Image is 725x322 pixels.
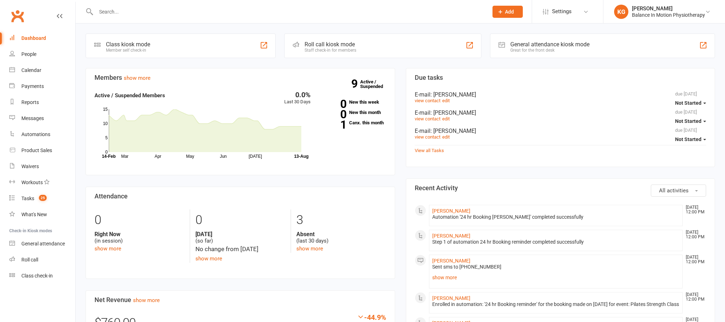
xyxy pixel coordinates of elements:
button: Not Started [675,133,706,146]
div: General attendance kiosk mode [510,41,589,48]
div: Roll call [21,257,38,263]
span: : [PERSON_NAME] [430,128,476,134]
a: [PERSON_NAME] [432,258,470,264]
a: show more [195,255,222,262]
strong: 0 [321,109,346,120]
strong: Active / Suspended Members [95,92,165,99]
a: What's New [9,207,75,223]
div: -44.9% [357,313,386,321]
a: 0New this week [321,100,386,104]
strong: 0 [321,99,346,109]
div: KG [614,5,628,19]
span: Sent sms to [PHONE_NUMBER] [432,264,501,270]
a: view contact [415,116,440,121]
h3: Recent Activity [415,185,706,192]
a: General attendance kiosk mode [9,236,75,252]
a: People [9,46,75,62]
div: What's New [21,212,47,217]
button: Add [492,6,523,18]
a: [PERSON_NAME] [432,233,470,239]
div: People [21,51,36,57]
a: view contact [415,98,440,103]
a: View all Tasks [415,148,444,153]
h3: Due tasks [415,74,706,81]
time: [DATE] 12:00 PM [682,292,706,302]
div: Great for the front desk [510,48,589,53]
a: 1Canx. this month [321,120,386,125]
div: Member self check-in [106,48,150,53]
div: No change from [DATE] [195,244,285,254]
span: : [PERSON_NAME] [430,109,476,116]
button: Not Started [675,115,706,128]
div: (in session) [95,231,184,244]
a: [PERSON_NAME] [432,208,470,214]
button: All activities [651,185,706,197]
div: Balance In Motion Physiotherapy [632,12,705,18]
div: Automation '24 hr Booking [PERSON_NAME]' completed successfully [432,214,680,220]
time: [DATE] 12:00 PM [682,255,706,264]
div: Dashboard [21,35,46,41]
a: view contact [415,134,440,140]
strong: Right Now [95,231,184,238]
div: (last 30 days) [296,231,386,244]
div: Messages [21,115,44,121]
a: Calendar [9,62,75,78]
a: Class kiosk mode [9,268,75,284]
strong: [DATE] [195,231,285,238]
div: 0.0% [284,91,311,98]
button: Not Started [675,97,706,109]
div: Product Sales [21,147,52,153]
div: Enrolled in automation: '24 hr Booking reminder' for the booking made on [DATE] for event: Pilate... [432,301,680,307]
span: Settings [552,4,572,20]
a: Automations [9,126,75,142]
div: Last 30 Days [284,91,311,106]
time: [DATE] 12:00 PM [682,205,706,214]
span: 25 [39,195,47,201]
a: Workouts [9,175,75,191]
a: show more [124,75,150,81]
h3: Net Revenue [95,296,386,303]
div: [PERSON_NAME] [632,5,705,12]
a: show more [133,297,160,303]
strong: 1 [321,119,346,130]
a: 0New this month [321,110,386,115]
div: (so far) [195,231,285,244]
span: Not Started [675,100,701,106]
div: 0 [95,209,184,231]
div: Staff check-in for members [305,48,356,53]
strong: Absent [296,231,386,238]
input: Search... [94,7,483,17]
h3: Members [95,74,386,81]
a: Payments [9,78,75,94]
div: Class check-in [21,273,53,279]
a: show more [296,245,323,252]
a: Dashboard [9,30,75,46]
a: Tasks 25 [9,191,75,207]
a: Reports [9,94,75,110]
a: Waivers [9,159,75,175]
div: 3 [296,209,386,231]
a: Product Sales [9,142,75,159]
div: E-mail [415,91,706,98]
div: E-mail [415,109,706,116]
div: Tasks [21,196,34,201]
div: Automations [21,131,50,137]
div: E-mail [415,128,706,134]
h3: Attendance [95,193,386,200]
a: Messages [9,110,75,126]
div: 0 [195,209,285,231]
div: Payments [21,83,44,89]
strong: 9 [351,78,360,89]
a: edit [442,98,450,103]
a: show more [95,245,121,252]
div: Step 1 of automation 24 hr Booking reminder completed successfully [432,239,680,245]
time: [DATE] 12:00 PM [682,230,706,239]
div: Waivers [21,163,39,169]
span: Not Started [675,136,701,142]
span: : [PERSON_NAME] [430,91,476,98]
a: edit [442,116,450,121]
a: [PERSON_NAME] [432,295,470,301]
div: Calendar [21,67,41,73]
div: Reports [21,99,39,105]
span: Not Started [675,118,701,124]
